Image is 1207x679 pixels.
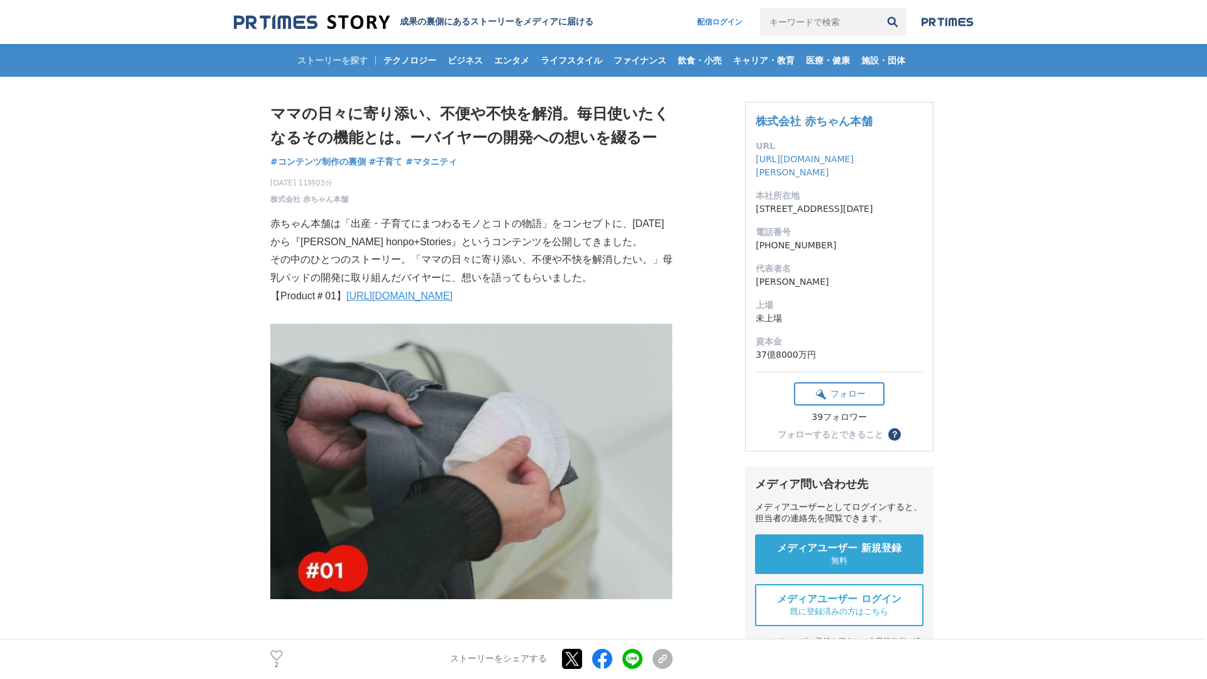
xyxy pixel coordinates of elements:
[756,189,923,202] dt: 本社所在地
[270,324,673,600] img: thumbnail_1b444bc0-62eb-11f0-97c3-0d1d89e4d68a.jpg
[270,194,348,205] a: 株式会社 赤ちゃん本舗
[756,140,923,153] dt: URL
[450,654,547,665] p: ストーリーをシェアする
[270,177,348,189] span: [DATE] 11時03分
[755,534,923,574] a: メディアユーザー 新規登録 無料
[369,156,403,167] span: #子育て
[400,16,593,28] h2: 成果の裏側にあるストーリーをメディアに届ける
[685,8,755,36] a: 配信ログイン
[369,155,403,168] a: #子育て
[794,382,885,406] button: フォロー
[536,44,607,77] a: ライフスタイル
[756,312,923,325] dd: 未上場
[778,430,883,439] div: フォローするとできること
[756,154,854,177] a: [URL][DOMAIN_NAME][PERSON_NAME]
[856,44,910,77] a: 施設・団体
[756,239,923,252] dd: [PHONE_NUMBER]
[888,428,901,441] button: ？
[801,55,855,66] span: 医療・健康
[378,55,441,66] span: テクノロジー
[755,584,923,626] a: メディアユーザー ログイン 既に登録済みの方はこちら
[756,226,923,239] dt: 電話番号
[728,55,800,66] span: キャリア・教育
[270,102,673,150] h1: ママの日々に寄り添い、不便や不快を解消。毎日使いたくなるその機能とは。ーバイヤーの開発への想いを綴るー
[760,8,879,36] input: キーワードで検索
[443,44,488,77] a: ビジネス
[536,55,607,66] span: ライフスタイル
[879,8,907,36] button: 検索
[890,430,899,439] span: ？
[922,17,973,27] img: prtimes
[270,287,673,306] p: 【Product＃01】
[489,55,534,66] span: エンタメ
[270,215,673,251] p: 赤ちゃん本舗は「出産・子育てにまつわるモノとコトの物語」をコンセプトに、[DATE]から『[PERSON_NAME] honpo+Stories』というコンテンツを公開してきました。
[755,502,923,524] div: メディアユーザーとしてログインすると、担当者の連絡先を閲覧できます。
[756,299,923,312] dt: 上場
[755,477,923,492] div: メディア問い合わせ先
[794,412,885,423] div: 39フォロワー
[777,593,901,606] span: メディアユーザー ログイン
[756,348,923,362] dd: 37億8000万円
[801,44,855,77] a: 医療・健康
[346,290,453,301] a: [URL][DOMAIN_NAME]
[405,155,457,168] a: #マタニティ
[673,44,727,77] a: 飲食・小売
[609,55,671,66] span: ファイナンス
[728,44,800,77] a: キャリア・教育
[790,606,888,617] span: 既に登録済みの方はこちら
[831,555,847,566] span: 無料
[270,156,366,167] span: #コンテンツ制作の裏側
[756,275,923,289] dd: [PERSON_NAME]
[270,251,673,287] p: その中のひとつのストーリー。「ママの日々に寄り添い、不便や不快を解消したい。」母乳パッドの開発に取り組んだバイヤーに、想いを語ってもらいました。
[756,335,923,348] dt: 資本金
[270,155,366,168] a: #コンテンツ制作の裏側
[378,44,441,77] a: テクノロジー
[405,156,457,167] span: #マタニティ
[443,55,488,66] span: ビジネス
[673,55,727,66] span: 飲食・小売
[489,44,534,77] a: エンタメ
[270,662,283,668] p: 2
[777,542,901,555] span: メディアユーザー 新規登録
[856,55,910,66] span: 施設・団体
[756,202,923,216] dd: [STREET_ADDRESS][DATE]
[234,14,593,31] a: 成果の裏側にあるストーリーをメディアに届ける 成果の裏側にあるストーリーをメディアに届ける
[756,262,923,275] dt: 代表者名
[234,14,390,31] img: 成果の裏側にあるストーリーをメディアに届ける
[756,114,873,128] a: 株式会社 赤ちゃん本舗
[609,44,671,77] a: ファイナンス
